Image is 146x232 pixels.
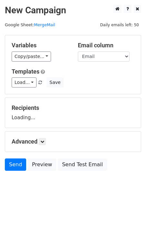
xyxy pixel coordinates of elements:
[5,22,55,27] small: Google Sheet:
[34,22,55,27] a: MergeMail
[12,138,134,145] h5: Advanced
[12,104,134,121] div: Loading...
[47,77,63,87] button: Save
[5,5,141,16] h2: New Campaign
[58,158,107,171] a: Send Test Email
[12,104,134,111] h5: Recipients
[12,77,36,87] a: Load...
[78,42,134,49] h5: Email column
[98,21,141,29] span: Daily emails left: 50
[12,52,51,62] a: Copy/paste...
[12,42,68,49] h5: Variables
[28,158,56,171] a: Preview
[98,22,141,27] a: Daily emails left: 50
[5,158,26,171] a: Send
[12,68,39,75] a: Templates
